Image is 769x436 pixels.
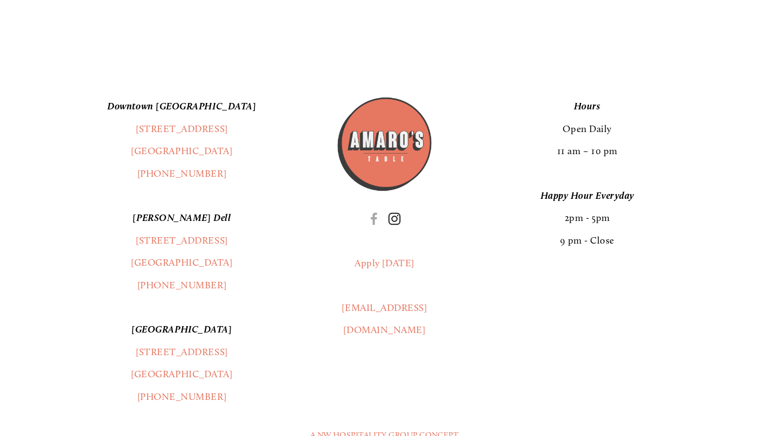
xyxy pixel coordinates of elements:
[541,190,634,202] em: Happy Hour Everyday
[137,168,227,179] a: [PHONE_NUMBER]
[133,212,231,224] em: [PERSON_NAME] Dell
[336,95,433,193] img: Amaros_Logo.png
[131,346,232,380] a: [STREET_ADDRESS][GEOGRAPHIC_DATA]
[342,302,427,336] a: [EMAIL_ADDRESS][DOMAIN_NAME]
[131,145,232,157] a: [GEOGRAPHIC_DATA]
[355,257,414,269] a: Apply [DATE]
[368,212,380,225] a: Facebook
[137,391,227,403] a: [PHONE_NUMBER]
[136,234,228,246] a: [STREET_ADDRESS]
[131,257,232,268] a: [GEOGRAPHIC_DATA]
[137,279,227,291] a: [PHONE_NUMBER]
[452,95,723,162] p: Open Daily 11 am – 10 pm
[452,185,723,252] p: 2pm - 5pm 9 pm - Close
[107,100,256,112] em: Downtown [GEOGRAPHIC_DATA]
[136,123,228,135] a: [STREET_ADDRESS]
[574,100,601,112] em: Hours
[131,323,232,335] em: [GEOGRAPHIC_DATA]
[388,212,401,225] a: Instagram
